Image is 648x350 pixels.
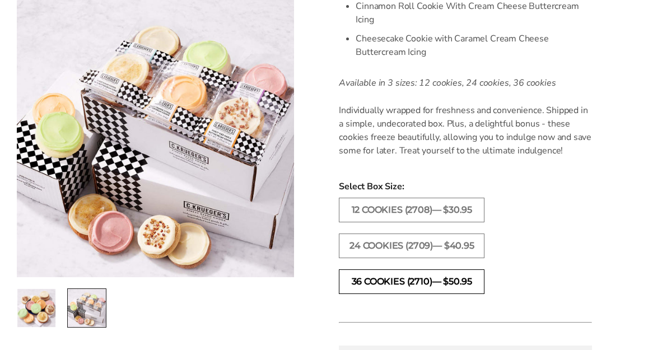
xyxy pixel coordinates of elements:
[356,29,592,62] li: Cheesecake Cookie with Caramel Cream Cheese Buttercream Icing
[339,198,484,222] label: 12 COOKIES (2708)— $30.95
[67,288,106,328] a: 2 / 2
[17,288,56,328] a: 1 / 2
[339,180,592,193] span: Select Box Size:
[17,289,55,327] img: Just The Cookies - Spring Iced Cookies
[68,289,106,327] img: Just The Cookies - Spring Iced Cookies
[339,234,484,258] label: 24 COOKIES (2709)— $40.95
[339,269,484,294] label: 36 COOKIES (2710)— $50.95
[339,104,592,157] p: Individually wrapped for freshness and convenience. Shipped in a simple, undecorated box. Plus, a...
[339,77,556,89] em: Available in 3 sizes: 12 cookies, 24 cookies, 36 cookies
